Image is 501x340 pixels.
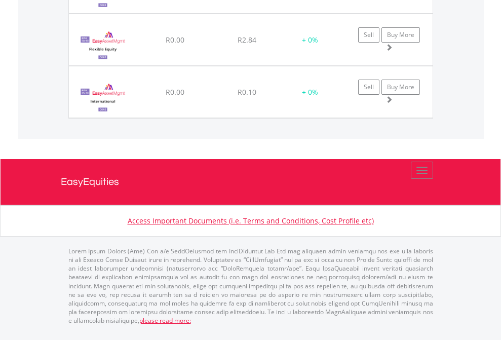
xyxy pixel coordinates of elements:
a: EasyEquities [61,159,441,205]
p: Lorem Ipsum Dolors (Ame) Con a/e SeddOeiusmod tem InciDiduntut Lab Etd mag aliquaen admin veniamq... [68,247,433,325]
a: please read more: [139,316,191,325]
span: R0.00 [166,87,184,97]
a: Sell [358,80,379,95]
a: Buy More [381,80,420,95]
span: R2.84 [238,35,256,45]
a: Sell [358,27,379,43]
img: EMPBundle_CEquity.png [74,27,132,63]
a: Buy More [381,27,420,43]
a: Access Important Documents (i.e. Terms and Conditions, Cost Profile etc) [128,216,374,225]
span: R0.00 [166,35,184,45]
span: R0.10 [238,87,256,97]
div: + 0% [284,35,336,45]
img: EMPBundle_CInternational.png [74,79,132,115]
div: + 0% [284,87,336,97]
